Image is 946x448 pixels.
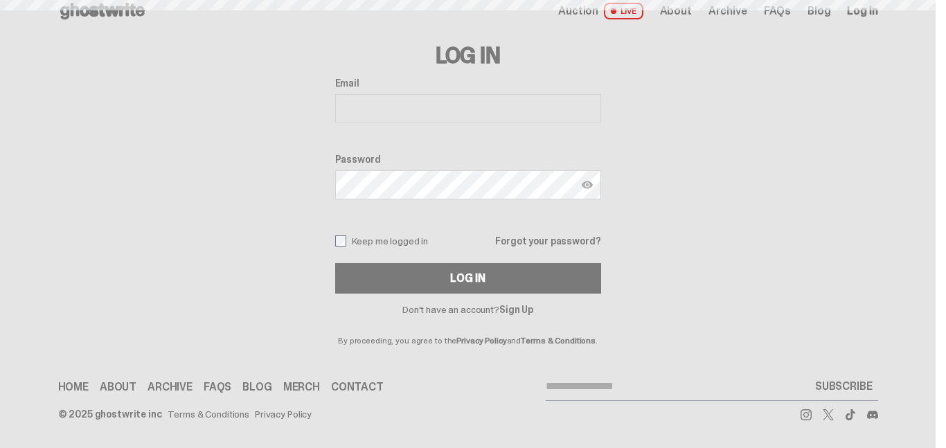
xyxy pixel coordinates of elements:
a: FAQs [204,382,231,393]
span: LIVE [604,3,643,19]
a: Blog [807,6,830,17]
input: Keep me logged in [335,235,346,247]
div: © 2025 ghostwrite inc [58,409,162,419]
button: SUBSCRIBE [810,373,878,400]
span: Auction [558,6,598,17]
a: Privacy Policy [255,409,312,419]
a: About [100,382,136,393]
a: FAQs [764,6,791,17]
a: Auction LIVE [558,3,643,19]
label: Email [335,78,601,89]
a: Terms & Conditions [168,409,249,419]
a: Privacy Policy [456,335,506,346]
button: Log In [335,263,601,294]
a: Terms & Conditions [521,335,596,346]
a: About [660,6,692,17]
a: Blog [242,382,271,393]
div: Log In [450,273,485,284]
a: Sign Up [499,303,533,316]
a: Merch [283,382,320,393]
h3: Log In [335,44,601,66]
label: Password [335,154,601,165]
p: Don't have an account? [335,305,601,314]
img: Show password [582,179,593,190]
a: Log in [847,6,877,17]
a: Contact [331,382,384,393]
a: Archive [148,382,193,393]
a: Home [58,382,89,393]
a: Forgot your password? [495,236,600,246]
label: Keep me logged in [335,235,429,247]
a: Archive [708,6,747,17]
p: By proceeding, you agree to the and . [335,314,601,345]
